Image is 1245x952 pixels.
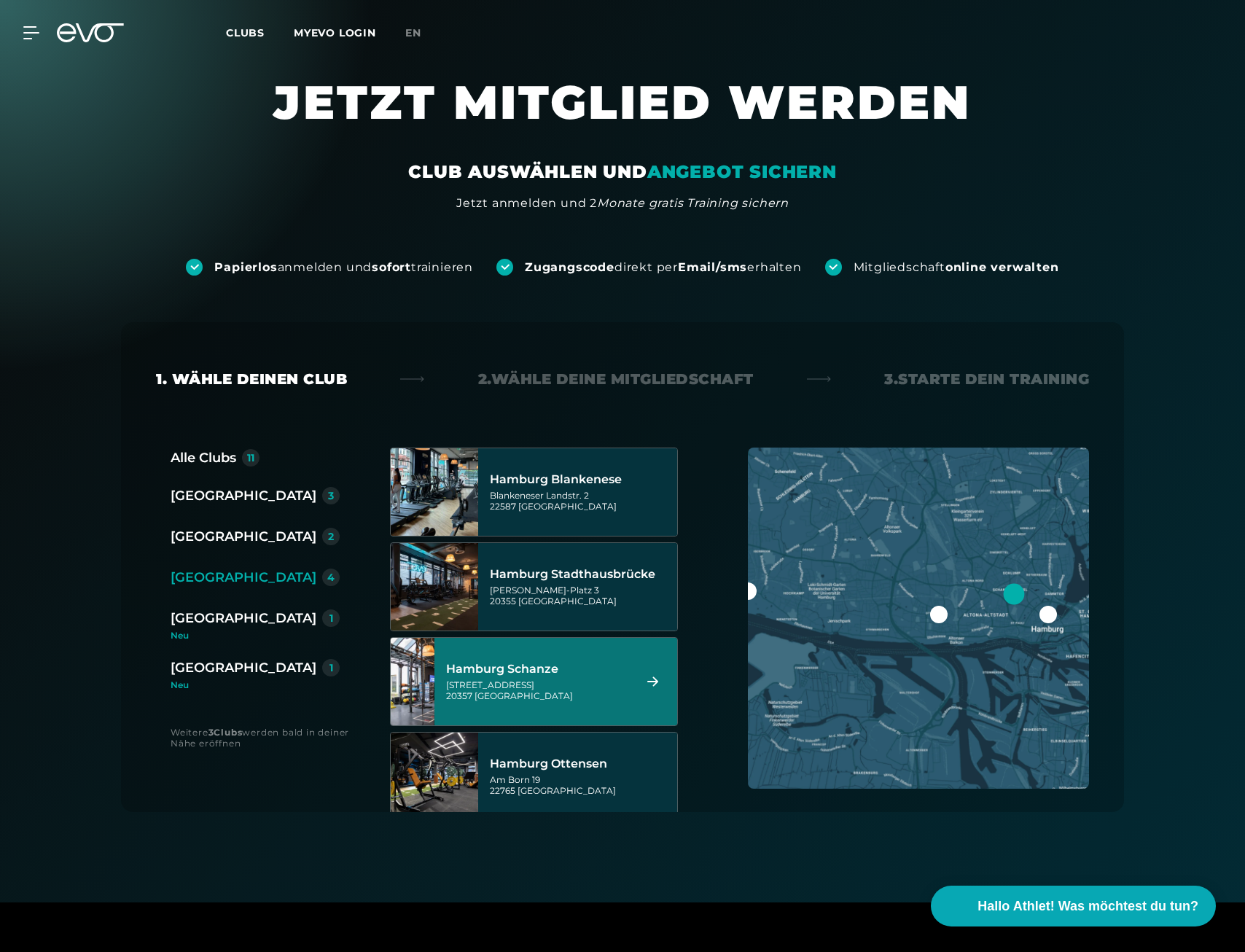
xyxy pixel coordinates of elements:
div: Hamburg Schanze [446,662,629,676]
span: en [405,26,421,39]
div: Hamburg Blankenese [490,472,673,487]
img: Hamburg Ottensen [391,733,478,820]
a: en [405,25,439,42]
div: 1 [329,663,333,673]
span: Clubs [226,26,265,39]
div: [PERSON_NAME]-Platz 3 20355 [GEOGRAPHIC_DATA] [490,585,673,606]
div: anmelden und trainieren [214,260,473,276]
div: 3 [328,491,334,501]
img: Hamburg Blankenese [391,448,478,536]
div: [GEOGRAPHIC_DATA] [171,526,316,547]
div: Jetzt anmelden und 2 [456,195,789,212]
div: [GEOGRAPHIC_DATA] [171,567,316,588]
em: Monate gratis Training sichern [597,196,789,210]
strong: 3 [208,727,214,738]
div: [GEOGRAPHIC_DATA] [171,658,316,678]
button: Hallo Athlet! Was möchtest du tun? [931,886,1216,926]
a: Clubs [226,26,294,39]
img: Hamburg Schanze [369,638,456,725]
strong: Clubs [214,727,242,738]
div: direkt per erhalten [525,260,801,276]
div: 2. Wähle deine Mitgliedschaft [478,369,754,389]
div: Neu [171,681,340,690]
div: [GEOGRAPHIC_DATA] [171,608,316,628]
div: 3. Starte dein Training [884,369,1089,389]
h1: JETZT MITGLIED WERDEN [185,73,1060,160]
div: Mitgliedschaft [854,260,1059,276]
div: Blankeneser Landstr. 2 22587 [GEOGRAPHIC_DATA] [490,490,673,512]
div: 1. Wähle deinen Club [156,369,347,389]
img: map [748,448,1089,789]
em: ANGEBOT SICHERN [647,161,837,182]
div: 2 [328,531,334,542]
div: Weitere werden bald in deiner Nähe eröffnen [171,727,361,749]
div: Am Born 19 22765 [GEOGRAPHIC_DATA] [490,774,673,796]
div: Hamburg Ottensen [490,757,673,771]
img: Hamburg Stadthausbrücke [391,543,478,631]
strong: Email/sms [678,260,747,274]
strong: Zugangscode [525,260,614,274]
div: Hamburg Stadthausbrücke [490,567,673,582]
div: 1 [329,613,333,623]
div: Alle Clubs [171,448,236,468]
strong: Papierlos [214,260,277,274]
div: Neu [171,631,351,640]
div: CLUB AUSWÄHLEN UND [408,160,836,184]
div: 4 [327,572,335,582]
strong: online verwalten [945,260,1059,274]
div: 11 [247,453,254,463]
span: Hallo Athlet! Was möchtest du tun? [977,897,1198,916]
div: [GEOGRAPHIC_DATA] [171,485,316,506]
a: MYEVO LOGIN [294,26,376,39]
div: [STREET_ADDRESS] 20357 [GEOGRAPHIC_DATA] [446,679,629,701]
strong: sofort [372,260,411,274]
